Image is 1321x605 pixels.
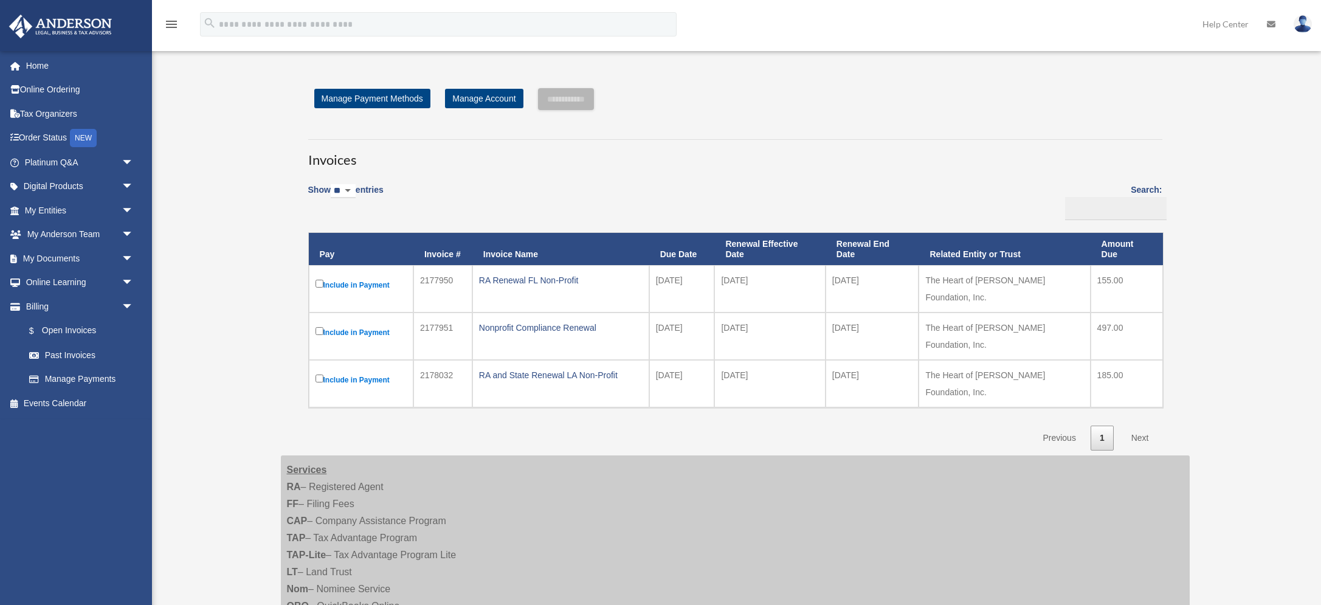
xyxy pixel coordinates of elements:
strong: FF [287,499,299,509]
a: Manage Payment Methods [314,89,430,108]
td: [DATE] [649,265,715,313]
strong: TAP [287,533,306,543]
th: Renewal Effective Date: activate to sort column ascending [714,233,825,266]
td: [DATE] [714,313,825,360]
a: My Documentsarrow_drop_down [9,246,152,271]
span: arrow_drop_down [122,271,146,296]
a: Past Invoices [17,343,146,367]
td: 2177951 [413,313,472,360]
strong: Services [287,465,327,475]
td: [DATE] [826,360,919,407]
td: 2177950 [413,265,472,313]
a: Previous [1033,426,1085,451]
a: Next [1122,426,1158,451]
span: arrow_drop_down [122,223,146,247]
label: Include in Payment [316,372,407,387]
i: search [203,16,216,30]
a: My Anderson Teamarrow_drop_down [9,223,152,247]
label: Show entries [308,182,384,210]
a: Platinum Q&Aarrow_drop_down [9,150,152,175]
label: Include in Payment [316,277,407,292]
div: Nonprofit Compliance Renewal [479,319,643,336]
th: Amount Due: activate to sort column ascending [1091,233,1163,266]
a: Tax Organizers [9,102,152,126]
span: arrow_drop_down [122,294,146,319]
input: Include in Payment [316,280,323,288]
td: 497.00 [1091,313,1163,360]
span: arrow_drop_down [122,150,146,175]
td: [DATE] [714,360,825,407]
a: Manage Payments [17,367,146,392]
span: arrow_drop_down [122,175,146,199]
td: 155.00 [1091,265,1163,313]
strong: LT [287,567,298,577]
a: 1 [1091,426,1114,451]
input: Include in Payment [316,327,323,335]
div: NEW [70,129,97,147]
a: $Open Invoices [17,319,140,344]
td: [DATE] [826,265,919,313]
i: menu [164,17,179,32]
select: Showentries [331,184,356,198]
th: Pay: activate to sort column descending [309,233,413,266]
span: $ [36,323,42,339]
td: The Heart of [PERSON_NAME] Foundation, Inc. [919,360,1090,407]
td: 2178032 [413,360,472,407]
th: Related Entity or Trust: activate to sort column ascending [919,233,1090,266]
div: RA Renewal FL Non-Profit [479,272,643,289]
a: Billingarrow_drop_down [9,294,146,319]
th: Due Date: activate to sort column ascending [649,233,715,266]
div: RA and State Renewal LA Non-Profit [479,367,643,384]
strong: Nom [287,584,309,594]
img: User Pic [1294,15,1312,33]
strong: CAP [287,516,308,526]
strong: TAP-Lite [287,550,326,560]
h3: Invoices [308,139,1162,170]
input: Search: [1065,197,1167,220]
td: [DATE] [826,313,919,360]
span: arrow_drop_down [122,198,146,223]
a: Manage Account [445,89,523,108]
strong: RA [287,482,301,492]
td: [DATE] [649,360,715,407]
span: arrow_drop_down [122,246,146,271]
a: Home [9,54,152,78]
label: Include in Payment [316,325,407,340]
a: Digital Productsarrow_drop_down [9,175,152,199]
th: Invoice Name: activate to sort column ascending [472,233,649,266]
td: 185.00 [1091,360,1163,407]
td: The Heart of [PERSON_NAME] Foundation, Inc. [919,313,1090,360]
label: Search: [1061,182,1162,220]
td: [DATE] [649,313,715,360]
a: menu [164,21,179,32]
input: Include in Payment [316,375,323,382]
a: Order StatusNEW [9,126,152,151]
td: The Heart of [PERSON_NAME] Foundation, Inc. [919,265,1090,313]
a: Online Ordering [9,78,152,102]
a: Online Learningarrow_drop_down [9,271,152,295]
img: Anderson Advisors Platinum Portal [5,15,116,38]
th: Renewal End Date: activate to sort column ascending [826,233,919,266]
td: [DATE] [714,265,825,313]
th: Invoice #: activate to sort column ascending [413,233,472,266]
a: Events Calendar [9,391,152,415]
a: My Entitiesarrow_drop_down [9,198,152,223]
